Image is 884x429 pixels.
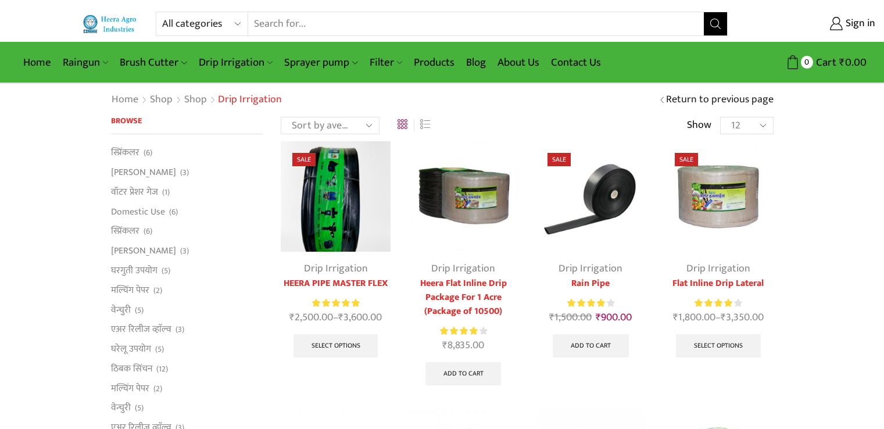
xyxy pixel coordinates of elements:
a: About Us [492,49,545,76]
bdi: 3,350.00 [721,309,764,326]
img: Flat Inline Drip Lateral [663,141,773,251]
bdi: 1,800.00 [673,309,715,326]
a: Blog [460,49,492,76]
span: (5) [135,305,144,316]
a: Home [111,92,139,108]
span: (6) [144,226,152,237]
a: Domestic Use [111,202,165,221]
span: (2) [153,383,162,395]
span: Sale [675,153,698,166]
span: (3) [180,245,189,257]
a: Flat Inline Drip Lateral [663,277,773,291]
a: वॉटर प्रेशर गेज [111,182,158,202]
span: Sale [292,153,316,166]
bdi: 8,835.00 [442,337,484,354]
span: Sale [547,153,571,166]
bdi: 900.00 [596,309,632,326]
span: ₹ [442,337,448,354]
a: Drip Irrigation [304,260,368,277]
a: [PERSON_NAME] [111,241,176,261]
span: Rated out of 5 [695,297,732,309]
a: Shop [184,92,207,108]
a: मल्चिंग पेपर [111,280,149,300]
bdi: 1,500.00 [549,309,592,326]
a: HEERA PIPE MASTER FLEX [281,277,391,291]
span: (5) [162,265,170,277]
span: (12) [156,363,168,375]
span: ₹ [549,309,554,326]
select: Shop order [281,117,380,134]
span: (6) [169,206,178,218]
a: Return to previous page [666,92,774,108]
input: Search for... [248,12,704,35]
nav: Breadcrumb [111,92,282,108]
a: Contact Us [545,49,607,76]
span: ₹ [673,309,678,326]
a: Filter [364,49,408,76]
span: (3) [176,324,184,335]
a: Rain Pipe [536,277,646,291]
a: Raingun [57,49,114,76]
span: ₹ [596,309,601,326]
a: स्प्रिंकलर [111,146,139,162]
span: (5) [135,402,144,414]
a: Home [17,49,57,76]
a: घरेलू उपयोग [111,339,151,359]
a: वेन्चुरी [111,300,131,320]
a: Shop [149,92,173,108]
a: Select options for “Flat Inline Drip Lateral” [676,334,761,357]
a: Drip Irrigation [431,260,495,277]
span: Rated out of 5 [440,325,479,337]
span: (1) [162,187,170,198]
img: Heera Gold Krushi Pipe Black [281,141,391,251]
a: Brush Cutter [114,49,192,76]
span: ₹ [721,309,726,326]
button: Search button [704,12,727,35]
span: (2) [153,285,162,296]
span: Rated out of 5 [567,297,606,309]
a: Select options for “HEERA PIPE MASTER FLEX” [294,334,378,357]
a: Sign in [745,13,875,34]
a: एअर रिलीज व्हाॅल्व [111,320,171,339]
div: Rated 5.00 out of 5 [312,297,359,309]
span: (6) [144,147,152,159]
span: Rated out of 5 [312,297,359,309]
h1: Drip Irrigation [218,94,282,106]
span: ₹ [289,309,295,326]
a: घरगुती उपयोग [111,260,158,280]
span: (3) [180,167,189,178]
span: ₹ [338,309,343,326]
bdi: 2,500.00 [289,309,333,326]
a: स्प्रिंकलर [111,221,139,241]
span: – [281,310,391,326]
div: Rated 4.21 out of 5 [440,325,487,337]
img: Flat Inline [408,141,518,251]
a: 0 Cart ₹0.00 [739,52,867,73]
a: वेन्चुरी [111,398,131,418]
a: Sprayer pump [278,49,363,76]
span: Show [687,118,711,133]
a: Drip Irrigation [559,260,622,277]
div: Rated 4.00 out of 5 [695,297,742,309]
span: Browse [111,114,142,127]
a: मल्चिंग पेपर [111,378,149,398]
span: Sign in [843,16,875,31]
a: Drip Irrigation [686,260,750,277]
span: ₹ [839,53,845,71]
div: Rated 4.13 out of 5 [567,297,614,309]
span: Cart [813,55,836,70]
bdi: 3,600.00 [338,309,382,326]
bdi: 0.00 [839,53,867,71]
a: ठिबक सिंचन [111,359,152,378]
span: (5) [155,344,164,355]
a: [PERSON_NAME] [111,163,176,183]
a: Products [408,49,460,76]
a: Drip Irrigation [193,49,278,76]
span: – [663,310,773,326]
span: 0 [801,56,813,68]
a: Add to cart: “Rain Pipe” [553,334,629,357]
img: Heera Rain Pipe [536,141,646,251]
a: Heera Flat Inline Drip Package For 1 Acre (Package of 10500) [408,277,518,319]
a: Add to cart: “Heera Flat Inline Drip Package For 1 Acre (Package of 10500)” [425,362,502,385]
